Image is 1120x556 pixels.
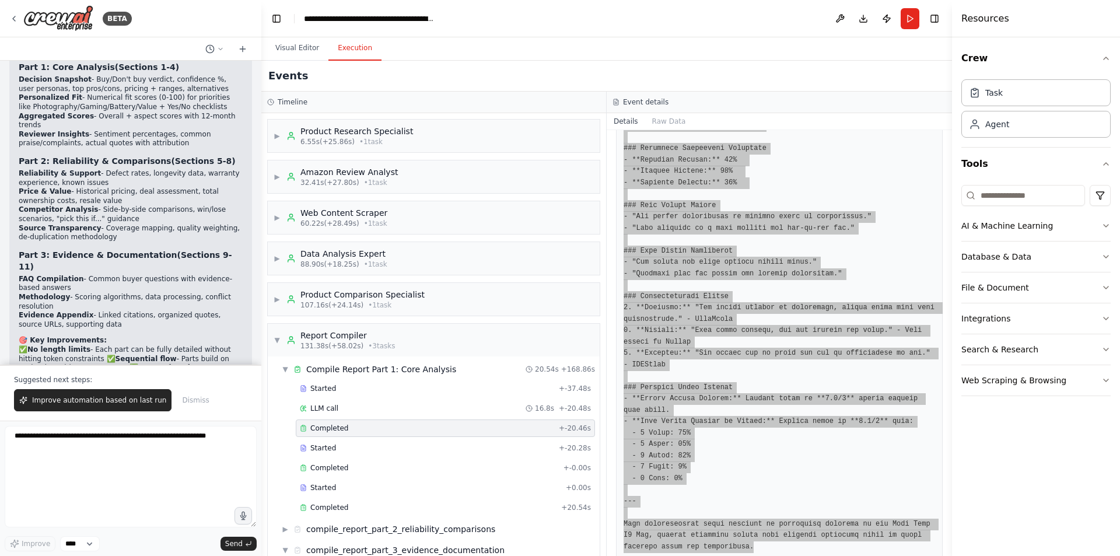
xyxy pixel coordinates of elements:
[300,137,355,146] span: 6.55s (+25.86s)
[27,345,90,354] strong: No length limits
[19,293,243,311] li: - Scoring algorithms, data processing, conflict resolution
[103,12,132,26] div: BETA
[268,68,308,84] h2: Events
[607,113,645,130] button: Details
[566,483,591,492] span: + 0.00s
[268,11,285,27] button: Hide left sidebar
[559,443,591,453] span: + -20.28s
[138,363,238,372] strong: Comprehensive coverage
[274,172,281,181] span: ▶
[310,503,348,512] span: Completed
[561,503,591,512] span: + 20.54s
[359,137,383,146] span: • 1 task
[274,213,281,222] span: ▶
[300,166,398,178] div: Amazon Review Analyst
[19,187,243,205] li: - Historical pricing, deal assessment, total ownership costs, resale value
[328,36,381,61] button: Execution
[274,295,281,304] span: ▶
[19,75,243,93] li: - Buy/Don't buy verdict, confidence %, user personas, top pros/cons, pricing + ranges, alternatives
[235,507,252,524] button: Click to speak your automation idea
[985,118,1009,130] div: Agent
[274,335,281,345] span: ▼
[19,205,98,214] strong: Competitor Analysis
[961,148,1111,180] button: Tools
[300,219,359,228] span: 60.22s (+28.49s)
[300,260,359,269] span: 88.90s (+18.25s)
[19,249,243,272] h3: (Sections 9-11)
[19,130,243,148] li: - Sentiment percentages, common praise/complaints, actual quotes with attribution
[300,207,387,219] div: Web Content Scraper
[310,424,348,433] span: Completed
[310,483,336,492] span: Started
[225,539,243,548] span: Send
[19,187,71,195] strong: Price & Value
[961,220,1053,232] div: AI & Machine Learning
[19,250,177,260] strong: Part 3: Evidence & Documentation
[282,545,289,555] span: ▼
[19,93,82,102] strong: Personalized Fit
[19,61,243,73] h3: (Sections 1-4)
[300,341,363,351] span: 131.38s (+58.02s)
[23,5,93,32] img: Logo
[623,97,668,107] h3: Event details
[19,275,243,293] li: - Common buyer questions with evidence-based answers
[306,523,495,535] div: compile_report_part_2_reliability_comparisons
[559,404,591,413] span: + -20.48s
[19,155,243,167] h3: (Sections 5-8)
[310,443,336,453] span: Started
[961,375,1066,386] div: Web Scraping & Browsing
[176,389,215,411] button: Dismiss
[300,289,425,300] div: Product Comparison Specialist
[559,384,591,393] span: + -37.48s
[304,13,435,25] nav: breadcrumb
[19,205,243,223] li: - Side-by-side comparisons, win/lose scenarios, "pick this if..." guidance
[19,311,93,319] strong: Evidence Appendix
[300,330,395,341] div: Report Compiler
[274,254,281,263] span: ▶
[19,75,92,83] strong: Decision Snapshot
[19,345,243,391] p: ✅ - Each part can be fully detailed without hitting token constraints ✅ - Parts build on each oth...
[961,344,1038,355] div: Search & Research
[19,224,243,242] li: - Coverage mapping, quality weighting, de-duplication methodology
[19,156,171,166] strong: Part 2: Reliability & Comparisons
[201,42,229,56] button: Switch to previous chat
[233,42,252,56] button: Start a new chat
[19,112,94,120] strong: Aggregated Scores
[282,524,289,534] span: ▶
[961,75,1111,147] div: Crew
[645,113,693,130] button: Raw Data
[116,355,177,363] strong: Sequential flow
[19,311,243,329] li: - Linked citations, organized quotes, source URLs, supporting data
[961,365,1111,396] button: Web Scraping & Browsing
[266,36,328,61] button: Visual Editor
[274,131,281,141] span: ▶
[926,11,943,27] button: Hide right sidebar
[961,180,1111,405] div: Tools
[364,260,387,269] span: • 1 task
[368,300,391,310] span: • 1 task
[985,87,1003,99] div: Task
[364,219,387,228] span: • 1 task
[5,536,55,551] button: Improve
[32,396,166,405] span: Improve automation based on last run
[306,363,456,375] div: Compile Report Part 1: Core Analysis
[310,384,336,393] span: Started
[14,389,171,411] button: Improve automation based on last run
[561,365,595,374] span: + 168.86s
[19,336,107,344] strong: 🎯 Key Improvements:
[282,365,289,374] span: ▼
[961,272,1111,303] button: File & Document
[278,97,307,107] h3: Timeline
[961,313,1010,324] div: Integrations
[19,130,89,138] strong: Reviewer Insights
[961,282,1029,293] div: File & Document
[961,303,1111,334] button: Integrations
[300,125,413,137] div: Product Research Specialist
[961,12,1009,26] h4: Resources
[300,300,363,310] span: 107.16s (+24.14s)
[19,169,243,187] li: - Defect rates, longevity data, warranty experience, known issues
[961,211,1111,241] button: AI & Machine Learning
[220,537,257,551] button: Send
[300,178,359,187] span: 32.41s (+27.80s)
[563,463,591,473] span: + -0.00s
